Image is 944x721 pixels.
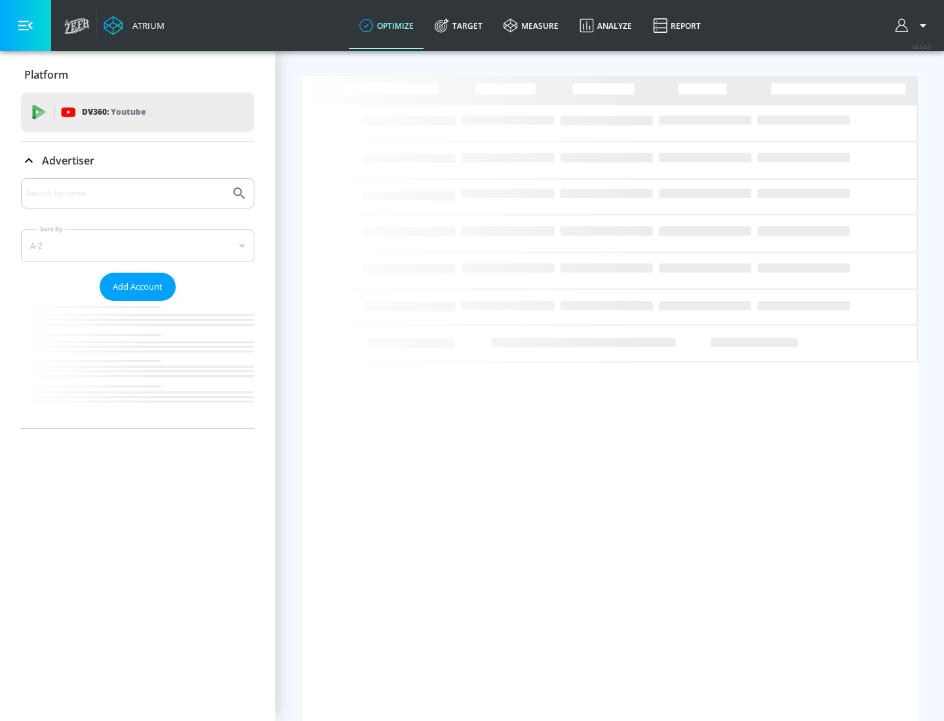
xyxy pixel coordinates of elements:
[349,2,424,49] a: optimize
[21,178,254,428] div: Advertiser
[21,142,254,179] div: Advertiser
[569,2,642,49] a: Analyze
[21,301,254,428] nav: list of Advertiser
[26,185,225,202] input: Search by name
[100,273,176,301] button: Add Account
[642,2,711,49] a: Report
[424,2,493,49] a: Target
[104,16,165,35] a: Atrium
[21,56,254,93] div: Platform
[42,153,94,168] p: Advertiser
[37,225,66,233] label: Sort By
[82,105,146,119] p: DV360:
[24,68,68,82] p: Platform
[111,105,146,119] p: Youtube
[913,43,931,50] span: v 4.24.0
[21,92,254,132] div: DV360: Youtube
[21,229,254,262] div: A-Z
[113,279,163,294] span: Add Account
[493,2,569,49] a: measure
[127,20,165,31] div: Atrium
